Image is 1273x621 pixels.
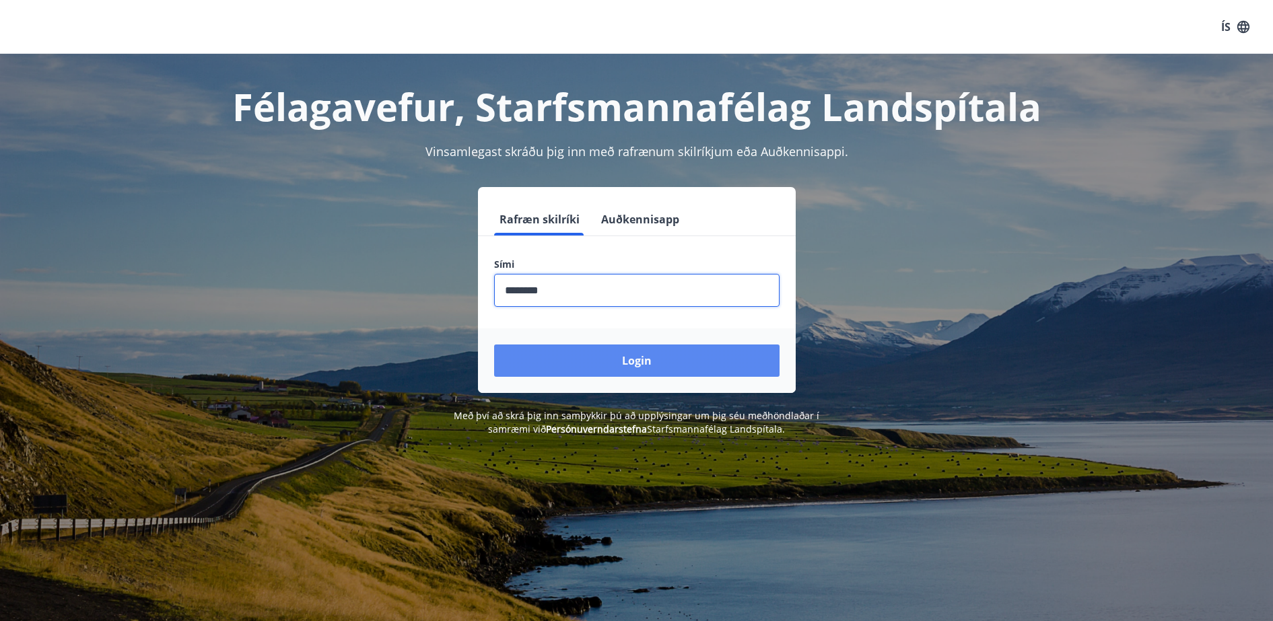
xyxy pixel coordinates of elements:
button: Auðkennisapp [596,203,685,235]
a: Persónuverndarstefna [546,423,647,435]
span: Með því að skrá þig inn samþykkir þú að upplýsingar um þig séu meðhöndlaðar í samræmi við Starfsm... [454,409,819,435]
span: Vinsamlegast skráðu þig inn með rafrænum skilríkjum eða Auðkennisappi. [425,143,848,159]
label: Sími [494,258,780,271]
button: Login [494,344,780,377]
button: Rafræn skilríki [494,203,585,235]
button: ÍS [1214,15,1257,39]
h1: Félagavefur, Starfsmannafélag Landspítala [168,81,1105,132]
